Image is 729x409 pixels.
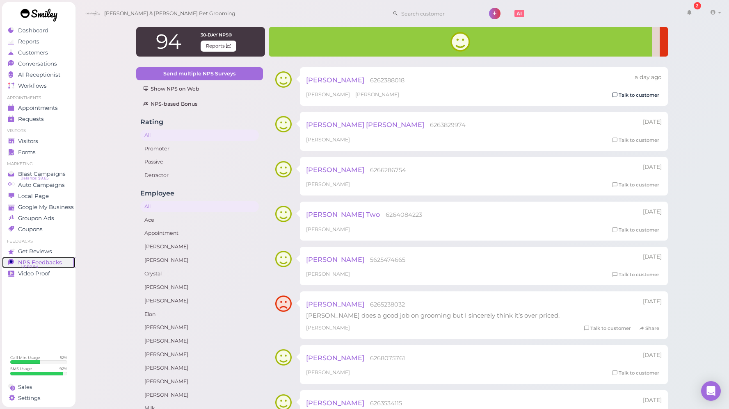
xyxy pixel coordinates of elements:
span: 6262388018 [370,77,404,84]
a: NPS-based Bonus [136,98,263,111]
div: 09/27 02:26pm [643,163,662,171]
span: Dashboard [18,27,48,34]
span: AI Receptionist [18,71,60,78]
a: Talk to customer [610,270,662,279]
a: [PERSON_NAME] [140,362,259,374]
a: Ace [140,214,259,226]
span: Settings [18,395,41,402]
a: Dashboard [2,25,75,36]
a: Talk to customer [582,324,633,333]
span: [PERSON_NAME] [306,226,350,232]
div: 09/27 03:33pm [643,118,662,126]
a: Talk to customer [610,91,662,100]
a: Google My Business [2,202,75,213]
span: [PERSON_NAME] [306,255,364,264]
span: [PERSON_NAME] [355,91,399,98]
a: All [140,130,259,141]
a: [PERSON_NAME] [140,322,259,333]
a: Customers [2,47,75,58]
a: [PERSON_NAME] [140,282,259,293]
span: Blast Campaigns [18,170,66,177]
a: Forms [2,147,75,158]
li: Marketing [2,161,75,167]
span: [PERSON_NAME] [306,271,350,277]
span: [PERSON_NAME] [306,91,351,98]
a: Visitors [2,136,75,147]
div: SMS Usage [10,366,32,371]
span: Get Reviews [18,248,52,255]
a: [PERSON_NAME] [140,241,259,252]
span: 6263534115 [370,400,402,407]
span: [PERSON_NAME] [PERSON_NAME] [306,120,424,129]
div: 09/29 02:58pm [635,73,662,82]
li: Visitors [2,128,75,134]
span: Visitors [18,138,38,145]
div: Call Min. Usage [10,355,40,360]
a: Appointments [2,102,75,114]
div: NPS-based Bonus [143,100,256,108]
a: Blast Campaigns Balance: $9.65 [2,168,75,180]
a: NPS Feedbacks NPS® 94 [2,257,75,268]
a: [PERSON_NAME] [140,335,259,347]
a: Local Page [2,191,75,202]
span: 6263829974 [430,121,466,129]
span: Forms [18,149,36,156]
a: Talk to customer [610,181,662,189]
a: Talk to customer [610,369,662,377]
div: 09/27 02:12pm [643,208,662,216]
span: [PERSON_NAME] [306,354,364,362]
div: Show NPS on Web [143,85,256,93]
a: AI Receptionist [2,69,75,80]
span: Reports [18,38,39,45]
a: Auto Campaigns [2,180,75,191]
div: 92 % [59,366,67,371]
span: Customers [18,49,48,56]
span: [PERSON_NAME] [306,136,350,143]
span: [PERSON_NAME] [306,325,350,331]
input: Search customer [398,7,478,20]
span: 30-day [201,32,217,38]
span: [PERSON_NAME] [306,76,364,84]
a: Promoter [140,143,259,155]
a: Show NPS on Web [136,82,263,95]
div: 09/25 05:19pm [643,396,662,404]
div: Open Intercom Messenger [701,381,721,401]
span: 6265238032 [370,301,405,308]
div: 09/26 12:55pm [643,351,662,359]
a: Get Reviews [2,246,75,257]
a: Conversations [2,58,75,69]
a: Elon [140,309,259,320]
a: [PERSON_NAME] [140,389,259,401]
span: Video Proof [18,270,50,277]
a: Requests [2,114,75,125]
span: NPS® 94 [21,264,38,270]
span: [PERSON_NAME] & [PERSON_NAME] Pet Grooming [104,2,235,25]
h4: Rating [140,118,259,126]
span: [PERSON_NAME] Two [306,210,380,218]
a: Reports [2,36,75,47]
a: Crystal [140,268,259,279]
span: 6264084223 [386,211,422,218]
span: Sales [18,384,32,391]
a: Send multiple NPS Surveys [136,67,263,80]
a: Workflows [2,80,75,91]
a: Appointment [140,227,259,239]
a: Sales [2,382,75,393]
a: [PERSON_NAME] [140,376,259,387]
span: Local Page [18,193,49,200]
span: Groupon Ads [18,215,54,222]
div: 09/26 02:12pm [643,298,662,306]
span: Requests [18,116,44,123]
span: Google My Business [18,204,74,211]
div: 09/26 05:28pm [643,253,662,261]
span: Workflows [18,82,47,89]
div: [PERSON_NAME] does a good job on grooming but I sincerely think it’s over priced. [306,311,662,320]
a: [PERSON_NAME] [140,254,259,266]
span: Appointments [18,105,58,111]
span: 5625474665 [370,256,405,264]
h4: Employee [140,189,259,197]
span: [PERSON_NAME] [306,166,364,174]
div: 52 % [60,355,67,360]
span: NPS Feedbacks [18,259,62,266]
a: Settings [2,393,75,404]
